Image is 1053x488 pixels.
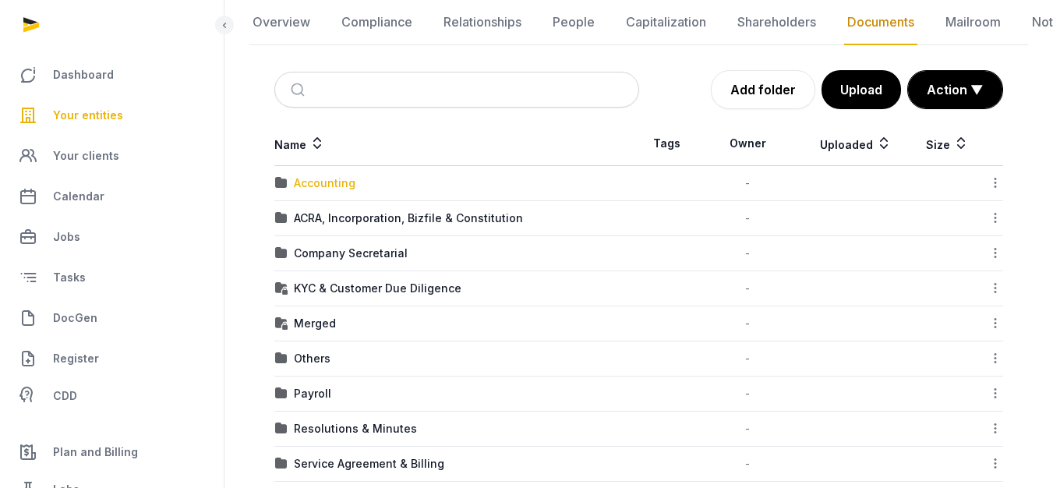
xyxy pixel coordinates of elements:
span: Dashboard [53,65,114,84]
td: - [694,271,801,306]
a: Add folder [711,70,815,109]
td: - [694,377,801,412]
td: - [694,447,801,482]
div: Accounting [294,175,355,191]
div: Service Agreement & Billing [294,456,444,472]
td: - [694,236,801,271]
a: Your clients [12,137,211,175]
img: folder.svg [275,387,288,400]
img: folder-locked-icon.svg [275,282,288,295]
td: - [694,166,801,201]
span: Jobs [53,228,80,246]
span: CDD [53,387,77,405]
span: Tasks [53,268,86,287]
img: folder.svg [275,423,288,435]
div: ACRA, Incorporation, Bizfile & Constitution [294,210,523,226]
div: Others [294,351,330,366]
span: Register [53,349,99,368]
a: CDD [12,380,211,412]
a: Plan and Billing [12,433,211,471]
a: Tasks [12,259,211,296]
div: Resolutions & Minutes [294,421,417,437]
span: Calendar [53,187,104,206]
td: - [694,412,801,447]
img: folder.svg [275,247,288,260]
span: Your entities [53,106,123,125]
a: Register [12,340,211,377]
td: - [694,201,801,236]
div: Merged [294,316,336,331]
td: - [694,341,801,377]
th: Uploaded [801,122,910,166]
img: folder.svg [275,458,288,470]
th: Size [910,122,984,166]
img: folder.svg [275,212,288,225]
img: folder-locked-icon.svg [275,317,288,330]
a: Calendar [12,178,211,215]
th: Name [274,122,639,166]
th: Owner [694,122,801,166]
a: Dashboard [12,56,211,94]
button: Upload [822,70,901,109]
span: DocGen [53,309,97,327]
div: Payroll [294,386,331,401]
span: Plan and Billing [53,443,138,461]
img: folder.svg [275,352,288,365]
th: Tags [639,122,694,166]
td: - [694,306,801,341]
button: Action ▼ [908,71,1002,108]
div: Company Secretarial [294,246,408,261]
a: Your entities [12,97,211,134]
div: KYC & Customer Due Diligence [294,281,461,296]
img: folder.svg [275,177,288,189]
button: Submit [281,72,318,107]
a: Jobs [12,218,211,256]
span: Your clients [53,147,119,165]
a: DocGen [12,299,211,337]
